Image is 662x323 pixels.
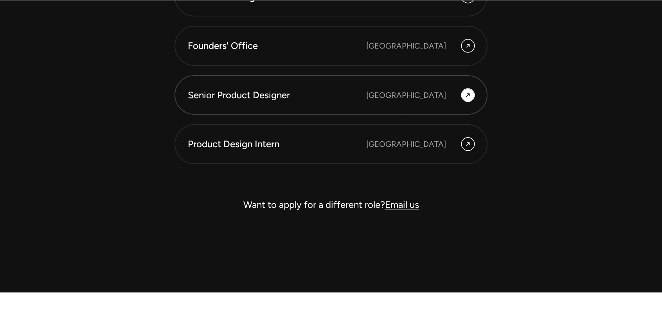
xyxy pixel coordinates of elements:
[174,124,488,164] a: Product Design Intern [GEOGRAPHIC_DATA]
[385,199,419,210] a: Email us
[188,137,366,151] div: Product Design Intern
[174,26,488,66] a: Founders' Office [GEOGRAPHIC_DATA]
[366,89,446,101] div: [GEOGRAPHIC_DATA]
[174,75,488,115] a: Senior Product Designer [GEOGRAPHIC_DATA]
[188,39,366,52] div: Founders' Office
[174,195,488,214] div: Want to apply for a different role?
[188,88,366,102] div: Senior Product Designer
[366,40,446,52] div: [GEOGRAPHIC_DATA]
[366,138,446,150] div: [GEOGRAPHIC_DATA]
